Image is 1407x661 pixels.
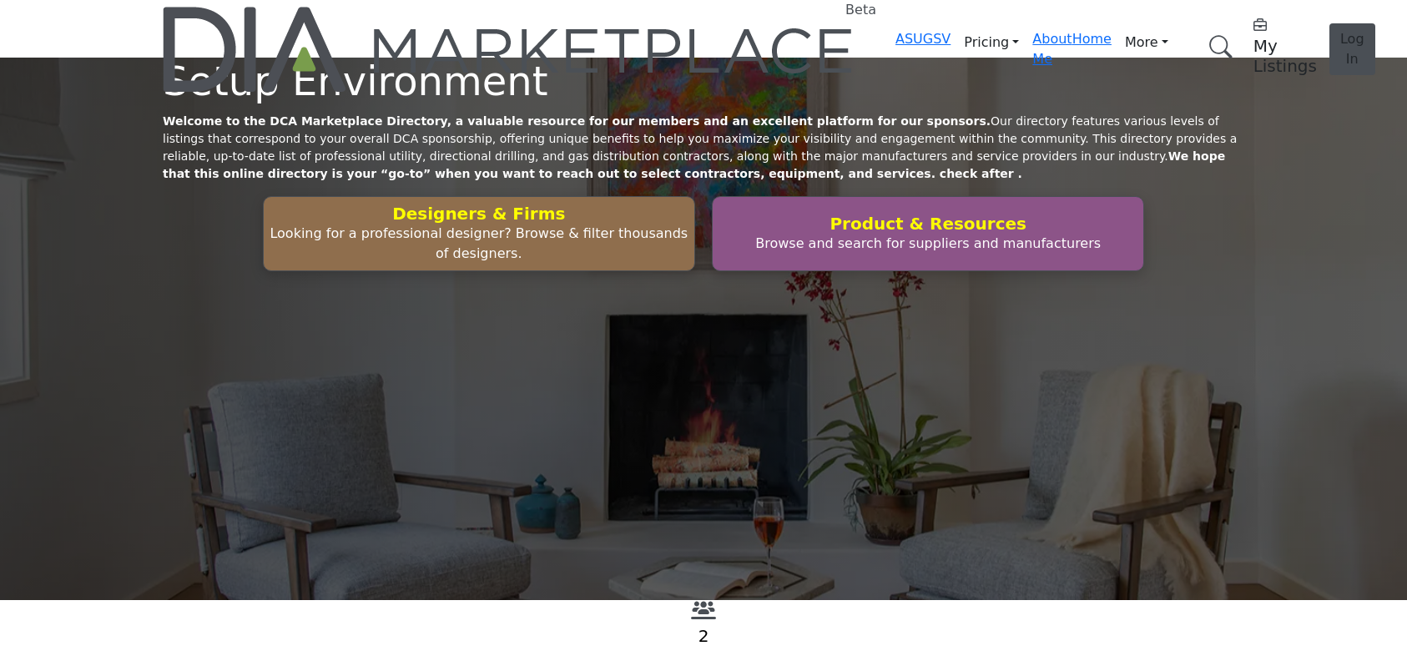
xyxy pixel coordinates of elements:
a: About Me [1032,31,1072,67]
a: Pricing [951,29,1032,56]
a: View Recommenders [691,605,716,621]
button: Product & Resources Browse and search for suppliers and manufacturers [712,196,1144,271]
a: Beta [163,7,855,92]
div: My Listings [1253,16,1317,76]
a: More [1112,29,1182,56]
button: Designers & Firms Looking for a professional designer? Browse & filter thousands of designers. [263,196,695,271]
a: Home [1072,31,1112,47]
a: ASUGSV [895,31,951,47]
a: Search [1192,25,1243,69]
p: Our directory features various levels of listings that correspond to your overall DCA sponsorship... [163,113,1244,183]
strong: We hope that this online directory is your “go-to” when you want to reach out to select contracto... [163,149,1225,180]
h2: Product & Resources [718,214,1138,234]
h6: Beta [845,2,876,18]
img: Site Logo [163,7,855,92]
a: 2 [698,626,709,646]
h5: My Listings [1253,36,1317,76]
strong: Welcome to the DCA Marketplace Directory, a valuable resource for our members and an excellent pl... [163,114,991,128]
h2: Designers & Firms [269,204,689,224]
p: Looking for a professional designer? Browse & filter thousands of designers. [269,224,689,264]
p: Browse and search for suppliers and manufacturers [718,234,1138,254]
span: Log In [1340,31,1364,67]
button: Log In [1329,23,1375,75]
